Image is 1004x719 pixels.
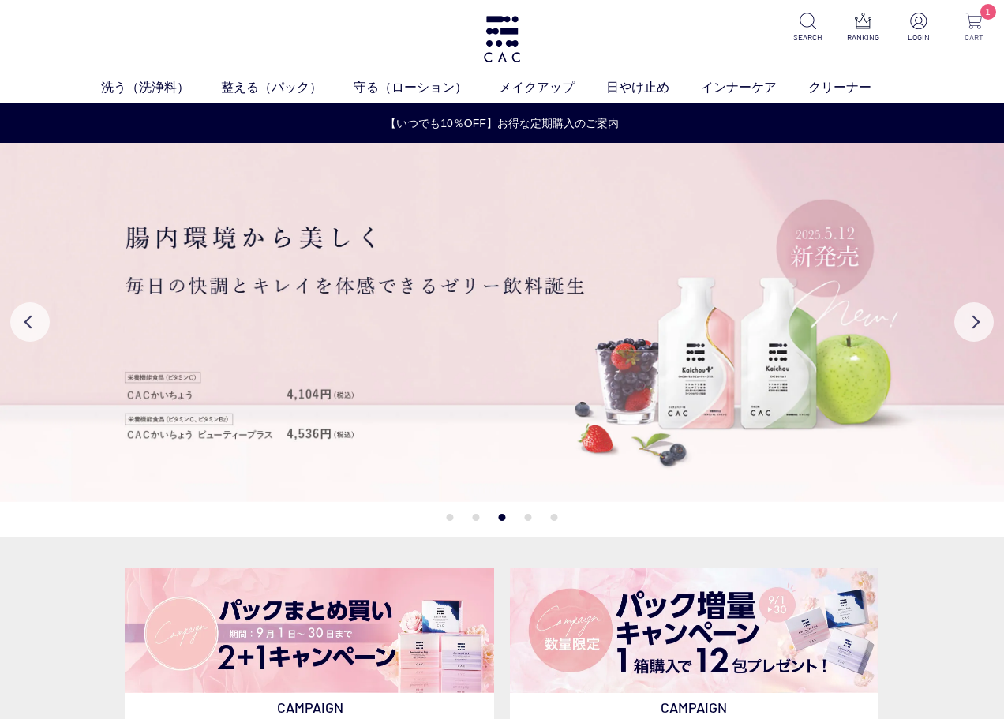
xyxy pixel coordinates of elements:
[606,78,701,97] a: 日やけ止め
[510,568,878,693] img: パック増量キャンペーン
[551,514,558,521] button: 5 of 5
[954,302,994,342] button: Next
[791,13,826,43] a: SEARCH
[126,568,494,693] img: パックキャンペーン2+1
[473,514,480,521] button: 2 of 5
[354,78,499,97] a: 守る（ローション）
[901,13,936,43] a: LOGIN
[447,514,454,521] button: 1 of 5
[525,514,532,521] button: 4 of 5
[10,302,50,342] button: Previous
[791,32,826,43] p: SEARCH
[956,13,991,43] a: 1 CART
[499,78,606,97] a: メイクアップ
[808,78,903,97] a: クリーナー
[101,78,221,97] a: 洗う（洗浄料）
[980,4,996,20] span: 1
[956,32,991,43] p: CART
[845,32,881,43] p: RANKING
[1,115,1003,132] a: 【いつでも10％OFF】お得な定期購入のご案内
[221,78,354,97] a: 整える（パック）
[701,78,808,97] a: インナーケア
[481,16,523,62] img: logo
[499,514,506,521] button: 3 of 5
[845,13,881,43] a: RANKING
[901,32,936,43] p: LOGIN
